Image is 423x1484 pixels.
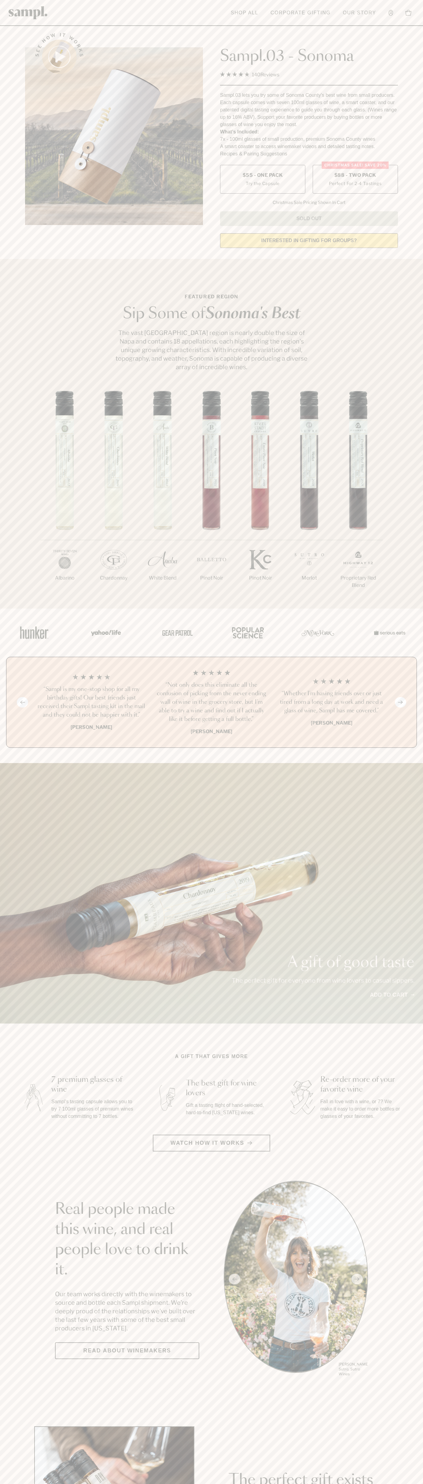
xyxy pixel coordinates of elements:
p: Merlot [285,574,334,582]
li: 5 / 7 [236,391,285,601]
img: Artboard_5_7fdae55a-36fd-43f7-8bfd-f74a06a2878e_x450.png [158,620,194,646]
li: 7 / 7 [334,391,383,609]
li: 4 / 7 [187,391,236,601]
img: Artboard_1_c8cd28af-0030-4af1-819c-248e302c7f06_x450.png [16,620,53,646]
p: Pinot Noir [187,574,236,582]
a: Read about Winemakers [55,1342,199,1359]
span: Reviews [260,72,279,78]
h3: “Whether I'm having friends over or just tired from a long day at work and need a glass of wine, ... [276,689,387,715]
div: 140Reviews [220,71,279,79]
button: See how it works [42,40,76,74]
a: interested in gifting for groups? [220,233,398,248]
h2: Real people made this wine, and real people love to drink it. [55,1199,199,1280]
h3: “Not only does this eliminate all the confusion of picking from the never ending wall of wine in ... [156,681,267,724]
p: Albarino [40,574,89,582]
h3: Re-order more of your favorite wine [320,1075,403,1094]
img: Artboard_3_0b291449-6e8c-4d07-b2c2-3f3601a19cd1_x450.png [300,620,336,646]
p: Sampl's tasting capsule allows you to try 7 100ml glasses of premium wines without committing to ... [51,1098,134,1120]
h3: 7 premium glasses of wine [51,1075,134,1094]
span: $88 - Two Pack [334,172,376,179]
b: [PERSON_NAME] [311,720,352,726]
strong: What’s Included: [220,129,259,134]
p: Featured Region [114,293,309,300]
img: Sampl logo [9,6,48,19]
h1: Sampl.03 - Sonoma [220,47,398,66]
b: [PERSON_NAME] [191,729,232,734]
li: 2 / 4 [156,669,267,735]
div: slide 1 [224,1181,368,1377]
img: Artboard_6_04f9a106-072f-468a-bdd7-f11783b05722_x450.png [87,620,123,646]
li: 2 / 7 [89,391,138,601]
p: Fall in love with a wine, or 7? We make it easy to order more bottles or glasses of your favorites. [320,1098,403,1120]
li: 3 / 7 [138,391,187,601]
button: Previous slide [17,697,28,707]
h3: “Sampl is my one-stop shop for all my birthday gifts! Our best friends just received their Sampl ... [36,685,147,719]
p: Proprietary Red Blend [334,574,383,589]
h2: Sip Some of [114,307,309,321]
p: The vast [GEOGRAPHIC_DATA] region is nearly double the size of Napa and contains 18 appellations,... [114,329,309,371]
a: Our Story [340,6,379,20]
span: $55 - One Pack [243,172,283,179]
h3: The best gift for wine lovers [186,1078,269,1098]
div: Christmas SALE! Save 20% [322,162,389,169]
li: Recipes & Pairing Suggestions [220,150,398,158]
small: Try the Capsule [246,180,280,187]
p: Chardonnay [89,574,138,582]
p: The perfect gift for everyone from wine lovers to casual sippers. [232,976,414,985]
span: 140 [252,72,260,78]
li: 6 / 7 [285,391,334,601]
button: Sold Out [220,211,398,226]
a: Corporate Gifting [267,6,334,20]
small: Perfect For 2-4 Tastings [329,180,381,187]
em: Sonoma's Best [205,307,300,321]
button: Watch how it works [153,1135,270,1151]
div: Sampl.03 lets you try some of Sonoma County's best wine from small producers. Each capsule comes ... [220,92,398,128]
li: A smart coaster to access winemaker videos and detailed tasting notes. [220,143,398,150]
a: Add to cart [370,991,414,999]
img: Artboard_7_5b34974b-f019-449e-91fb-745f8d0877ee_x450.png [370,620,407,646]
img: Artboard_4_28b4d326-c26e-48f9-9c80-911f17d6414e_x450.png [229,620,265,646]
a: Shop All [228,6,261,20]
b: [PERSON_NAME] [71,724,112,730]
h2: A gift that gives more [175,1053,248,1060]
p: White Blend [138,574,187,582]
li: 7x - 100ml glasses of small production, premium Sonoma County wines [220,136,398,143]
li: Christmas Sale Pricing Shown In Cart [270,200,348,205]
li: 3 / 4 [276,669,387,735]
img: Sampl.03 - Sonoma [25,47,203,225]
p: Pinot Noir [236,574,285,582]
p: Our team works directly with the winemakers to source and bottle each Sampl shipment. We’re deepl... [55,1290,199,1333]
li: 1 / 7 [40,391,89,601]
ul: carousel [224,1181,368,1377]
li: 1 / 4 [36,669,147,735]
p: A gift of good taste [232,955,414,970]
p: [PERSON_NAME] Sutro, Sutro Wines [339,1362,368,1377]
button: Next slide [395,697,406,707]
p: Gift a tasting flight of hand-selected, hard-to-find [US_STATE] wines. [186,1102,269,1116]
